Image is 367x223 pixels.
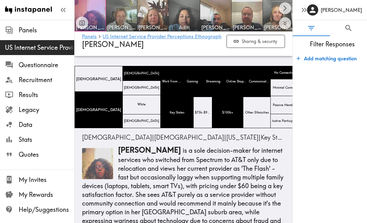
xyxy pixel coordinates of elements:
button: Expand to show all items [279,17,291,29]
span: Key States [261,133,289,141]
span: | [82,133,154,141]
span: Legacy [19,105,74,114]
span: Quotes [19,150,74,159]
span: Other Ethnicities [244,109,270,116]
span: [DEMOGRAPHIC_DATA] [123,118,160,124]
button: Add matching question [294,52,359,65]
span: No Connection [273,69,296,76]
button: Sharing & security [227,35,285,48]
span: [PERSON_NAME] [76,24,104,31]
span: [PERSON_NAME] [118,145,181,155]
h6: [PERSON_NAME] [321,7,362,13]
span: Streaming [205,78,222,85]
span: My Invites [19,175,74,184]
span: Data [19,120,74,129]
span: Stats [19,135,74,144]
span: $75k-$99k [194,109,212,116]
img: Thumbnail [82,148,113,179]
span: Key States [168,109,186,116]
span: Online Shopping [225,78,248,85]
span: $100k+ [221,109,234,116]
span: | [261,133,291,141]
span: Minimal Connect [272,84,298,91]
span: [DEMOGRAPHIC_DATA] [82,133,152,141]
a: US Internet Service Provider Perceptions Ethnography [103,34,224,40]
span: Communication [248,78,270,85]
button: Toggle between responses and questions [76,17,88,29]
span: [DEMOGRAPHIC_DATA] [75,106,122,114]
span: | [226,133,261,141]
span: Search [344,24,353,32]
span: Work From Home [161,78,182,85]
span: [US_STATE] [226,133,259,141]
span: White [136,101,147,108]
span: [DEMOGRAPHIC_DATA] [154,133,224,141]
span: [PERSON_NAME] [107,24,136,31]
span: US Internet Service Provider Perceptions Ethnography [5,43,74,52]
span: [DEMOGRAPHIC_DATA] [123,84,160,91]
span: [PERSON_NAME] [264,24,293,31]
span: Help/Suggestions [19,205,74,214]
span: [PERSON_NAME] [201,24,230,31]
span: [PERSON_NAME] [233,24,261,31]
button: Scroll right [279,2,291,14]
span: Filter Responses [298,40,367,49]
span: Gaming [186,78,199,85]
span: [DEMOGRAPHIC_DATA] [75,75,122,83]
span: Questionnaire [19,61,74,69]
a: Panels [82,34,97,40]
span: Active Participant [271,118,299,124]
span: | [154,133,226,141]
span: [DEMOGRAPHIC_DATA] [123,70,160,77]
button: Filter Responses [293,20,330,36]
span: [PERSON_NAME] [139,24,167,31]
span: Recruitment [19,76,74,84]
span: Aditi [170,24,199,31]
span: Panels [19,26,74,35]
span: My Rewards [19,190,74,199]
span: Results [19,91,74,99]
span: [PERSON_NAME] [82,39,144,49]
span: Passive Member [272,102,298,109]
